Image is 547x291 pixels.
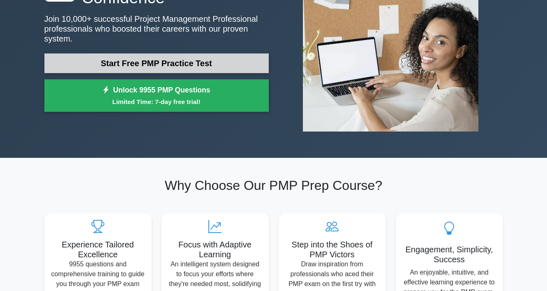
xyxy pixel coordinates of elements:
[44,53,269,73] a: Start Free PMP Practice Test
[168,240,262,259] h5: Focus with Adaptive Learning
[285,240,379,259] h5: Step into the Shoes of PMP Victors
[51,240,145,259] h5: Experience Tailored Excellence
[44,178,503,193] h2: Why Choose Our PMP Prep Course?
[402,245,496,264] h5: Engagement, Simplicity, Success
[44,14,269,44] p: Join 10,000+ successful Project Management Professional professionals who boosted their careers w...
[55,97,258,106] small: Limited Time: 7-day free trial!
[44,79,269,112] a: Unlock 9955 PMP QuestionsLimited Time: 7-day free trial!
